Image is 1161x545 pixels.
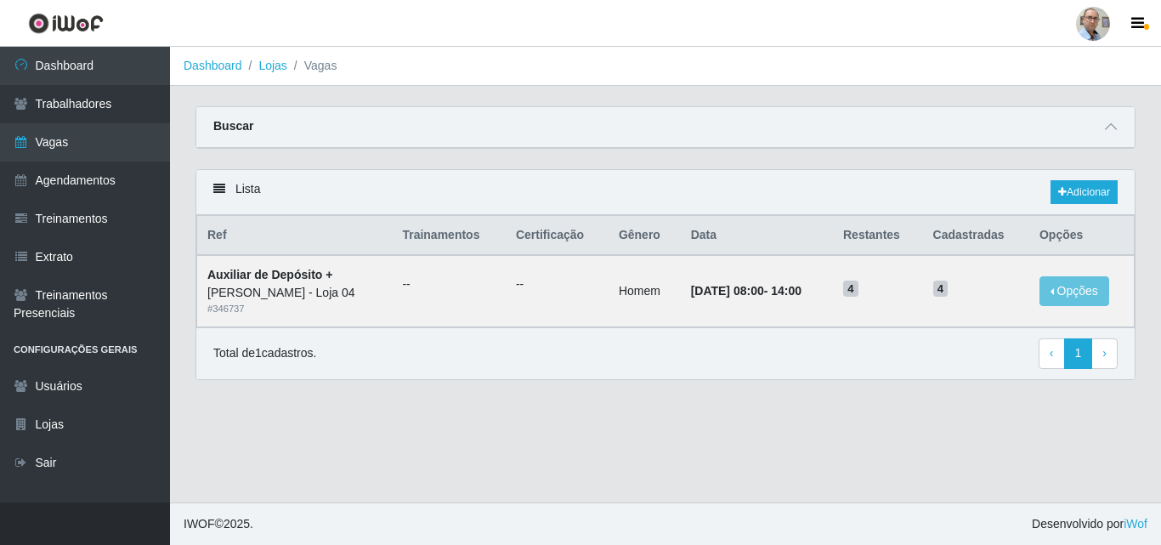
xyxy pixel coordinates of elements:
[691,284,801,298] strong: -
[681,216,833,256] th: Data
[1039,338,1118,369] nav: pagination
[1091,338,1118,369] a: Next
[184,515,253,533] span: © 2025 .
[28,13,104,34] img: CoreUI Logo
[506,216,609,256] th: Certificação
[170,47,1161,86] nav: breadcrumb
[833,216,923,256] th: Restantes
[213,344,316,362] p: Total de 1 cadastros.
[258,59,286,72] a: Lojas
[609,216,681,256] th: Gênero
[207,268,332,281] strong: Auxiliar de Depósito +
[207,284,382,302] div: [PERSON_NAME] - Loja 04
[771,284,801,298] time: 14:00
[1039,276,1109,306] button: Opções
[609,255,681,326] td: Homem
[933,281,949,298] span: 4
[196,170,1135,215] div: Lista
[1032,515,1147,533] span: Desenvolvido por
[1050,346,1054,360] span: ‹
[184,59,242,72] a: Dashboard
[197,216,393,256] th: Ref
[1029,216,1135,256] th: Opções
[207,302,382,316] div: # 346737
[287,57,337,75] li: Vagas
[691,284,764,298] time: [DATE] 08:00
[402,275,496,293] ul: --
[1039,338,1065,369] a: Previous
[516,275,598,293] ul: --
[392,216,506,256] th: Trainamentos
[923,216,1029,256] th: Cadastradas
[184,517,215,531] span: IWOF
[1124,517,1147,531] a: iWof
[1102,346,1107,360] span: ›
[1051,180,1118,204] a: Adicionar
[843,281,858,298] span: 4
[213,119,253,133] strong: Buscar
[1064,338,1093,369] a: 1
